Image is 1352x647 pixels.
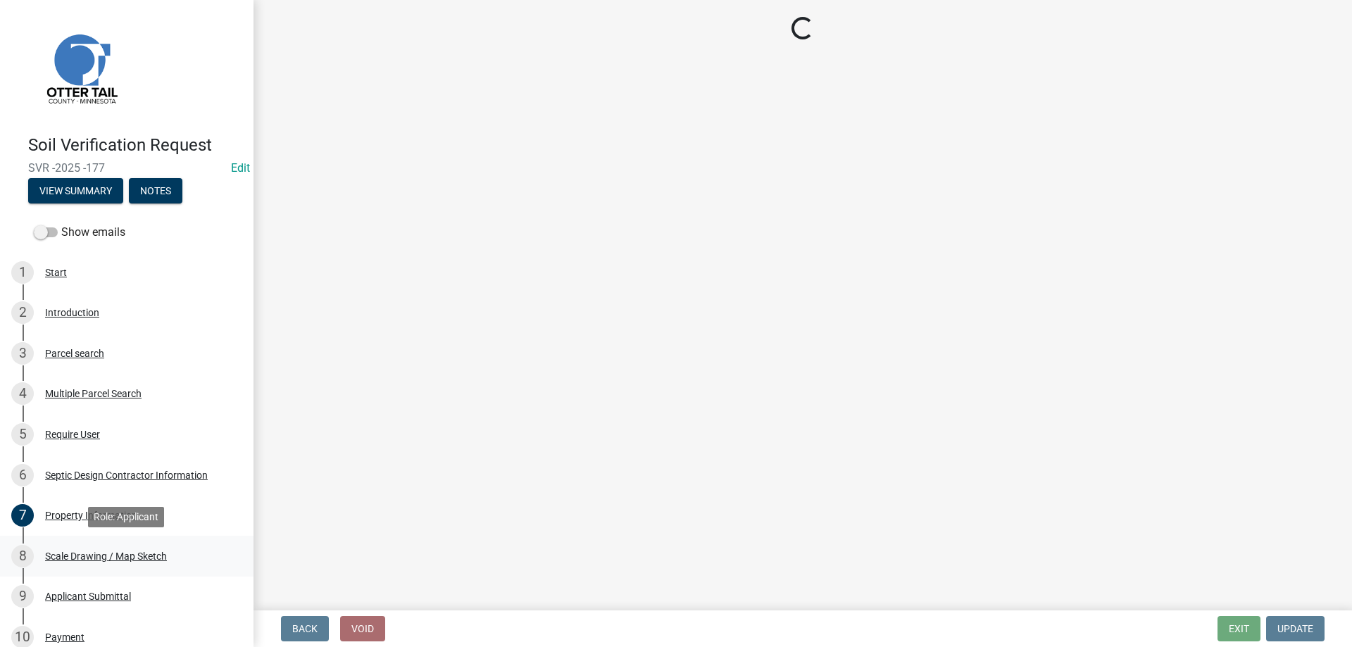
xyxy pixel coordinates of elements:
[11,382,34,405] div: 4
[11,342,34,365] div: 3
[11,423,34,446] div: 5
[45,632,84,642] div: Payment
[340,616,385,641] button: Void
[45,551,167,561] div: Scale Drawing / Map Sketch
[1218,616,1260,641] button: Exit
[129,178,182,203] button: Notes
[11,585,34,608] div: 9
[1277,623,1313,634] span: Update
[45,268,67,277] div: Start
[11,301,34,324] div: 2
[292,623,318,634] span: Back
[281,616,329,641] button: Back
[28,161,225,175] span: SVR -2025 -177
[28,186,123,197] wm-modal-confirm: Summary
[11,545,34,567] div: 8
[11,464,34,486] div: 6
[1266,616,1325,641] button: Update
[88,507,164,527] div: Role: Applicant
[129,186,182,197] wm-modal-confirm: Notes
[28,135,242,156] h4: Soil Verification Request
[28,15,134,120] img: Otter Tail County, Minnesota
[11,504,34,527] div: 7
[11,261,34,284] div: 1
[45,308,99,318] div: Introduction
[34,224,125,241] label: Show emails
[45,429,100,439] div: Require User
[231,161,250,175] a: Edit
[231,161,250,175] wm-modal-confirm: Edit Application Number
[45,348,104,358] div: Parcel search
[45,389,142,398] div: Multiple Parcel Search
[45,591,131,601] div: Applicant Submittal
[45,510,137,520] div: Property Information
[28,178,123,203] button: View Summary
[45,470,208,480] div: Septic Design Contractor Information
